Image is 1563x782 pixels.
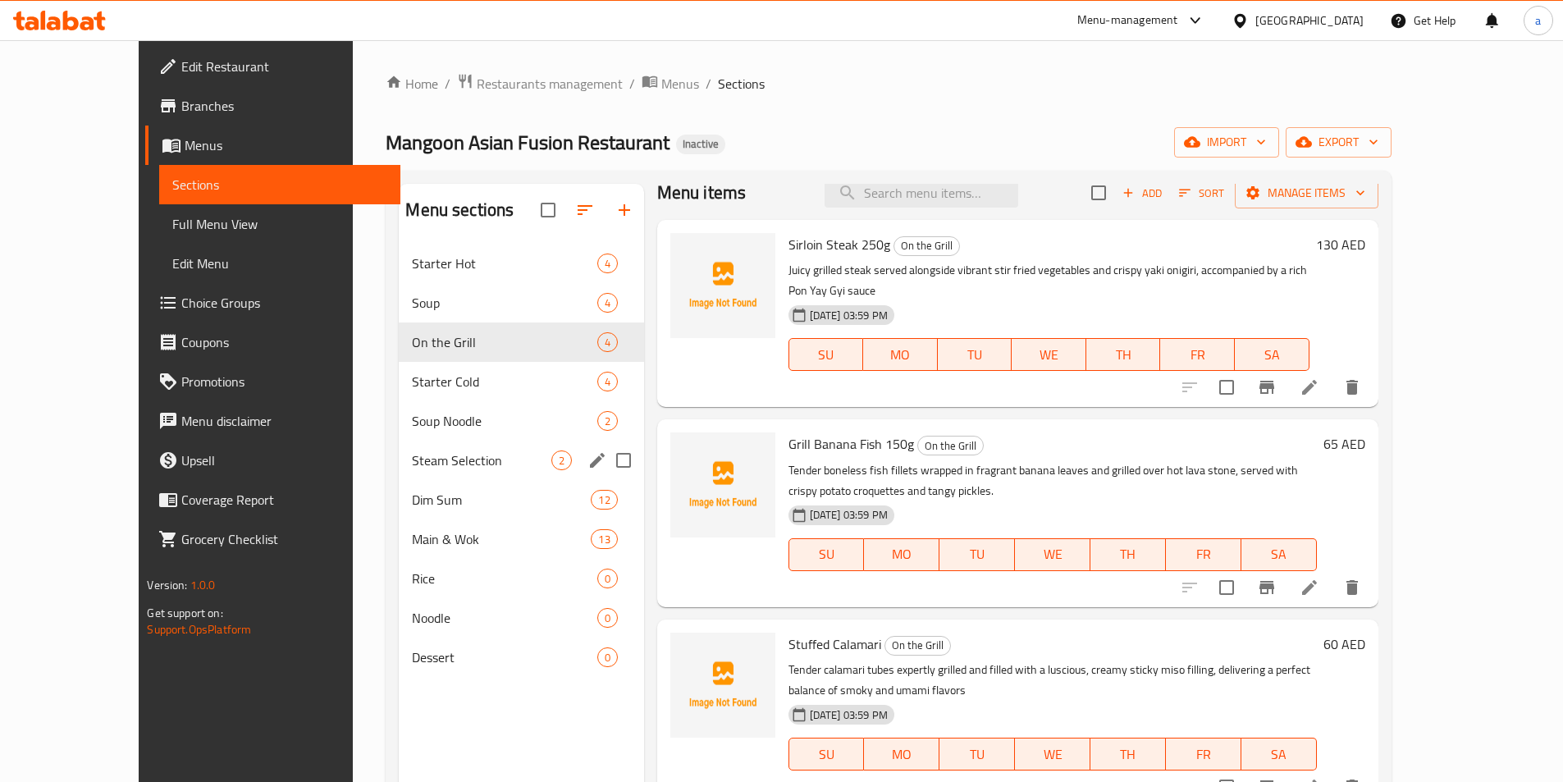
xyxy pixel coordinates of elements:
[172,254,386,273] span: Edit Menu
[145,401,400,441] a: Menu disclaimer
[412,254,596,273] span: Starter Hot
[1172,743,1235,766] span: FR
[1248,183,1365,204] span: Manage items
[1248,743,1310,766] span: SA
[181,529,386,549] span: Grocery Checklist
[1241,738,1317,771] button: SA
[598,295,617,311] span: 4
[399,237,643,684] nav: Menu sections
[1175,181,1228,206] button: Sort
[412,332,596,352] span: On the Grill
[1090,538,1166,571] button: TH
[145,441,400,480] a: Upsell
[147,602,222,624] span: Get support on:
[1093,343,1154,367] span: TH
[788,460,1317,501] p: Tender boneless fish fillets wrapped in fragrant banana leaves and grilled over hot lava stone, s...
[190,574,216,596] span: 1.0.0
[172,214,386,234] span: Full Menu View
[1209,570,1244,605] span: Select to update
[803,707,894,723] span: [DATE] 03:59 PM
[1179,184,1224,203] span: Sort
[145,283,400,322] a: Choice Groups
[870,343,931,367] span: MO
[565,190,605,230] span: Sort sections
[597,411,618,431] div: items
[181,490,386,510] span: Coverage Report
[412,372,596,391] div: Starter Cold
[1021,743,1084,766] span: WE
[629,74,635,94] li: /
[871,743,933,766] span: MO
[863,338,938,371] button: MO
[399,441,643,480] div: Steam Selection2edit
[864,538,939,571] button: MO
[147,574,187,596] span: Version:
[788,660,1317,701] p: Tender calamari tubes expertly grilled and filled with a luscious, creamy sticky miso filling, de...
[796,743,858,766] span: SU
[1015,538,1090,571] button: WE
[145,480,400,519] a: Coverage Report
[1077,11,1178,30] div: Menu-management
[885,636,950,655] span: On the Grill
[796,343,857,367] span: SU
[159,244,400,283] a: Edit Menu
[597,332,618,352] div: items
[598,414,617,429] span: 2
[597,372,618,391] div: items
[597,569,618,588] div: items
[145,322,400,362] a: Coupons
[159,165,400,204] a: Sections
[788,632,881,656] span: Stuffed Calamari
[1018,343,1080,367] span: WE
[676,135,725,154] div: Inactive
[585,448,610,473] button: edit
[145,519,400,559] a: Grocery Checklist
[552,453,571,469] span: 2
[796,542,858,566] span: SU
[551,450,572,470] div: items
[592,532,616,547] span: 13
[676,137,725,151] span: Inactive
[399,480,643,519] div: Dim Sum12
[1021,542,1084,566] span: WE
[412,411,596,431] span: Soup Noodle
[399,322,643,362] div: On the Grill4
[399,559,643,598] div: Rice0
[788,260,1309,301] p: Juicy grilled steak served alongside vibrant stir fried vegetables and crispy yaki onigiri, accom...
[1086,338,1161,371] button: TH
[884,636,951,656] div: On the Grill
[1248,542,1310,566] span: SA
[1235,338,1309,371] button: SA
[1167,343,1228,367] span: FR
[412,569,596,588] span: Rice
[145,126,400,165] a: Menus
[399,244,643,283] div: Starter Hot4
[1209,370,1244,405] span: Select to update
[1299,132,1378,153] span: export
[598,256,617,272] span: 4
[597,608,618,628] div: items
[917,436,984,455] div: On the Grill
[788,538,865,571] button: SU
[181,57,386,76] span: Edit Restaurant
[788,338,863,371] button: SU
[598,374,617,390] span: 4
[412,608,596,628] span: Noodle
[1247,368,1287,407] button: Branch-specific-item
[412,529,591,549] span: Main & Wok
[477,74,623,94] span: Restaurants management
[1116,181,1168,206] button: Add
[1247,568,1287,607] button: Branch-specific-item
[598,611,617,626] span: 0
[181,450,386,470] span: Upsell
[412,647,596,667] div: Dessert
[894,236,959,255] span: On the Grill
[412,293,596,313] span: Soup
[172,175,386,194] span: Sections
[918,437,983,455] span: On the Grill
[1187,132,1266,153] span: import
[1172,542,1235,566] span: FR
[399,638,643,677] div: Dessert0
[412,490,591,510] span: Dim Sum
